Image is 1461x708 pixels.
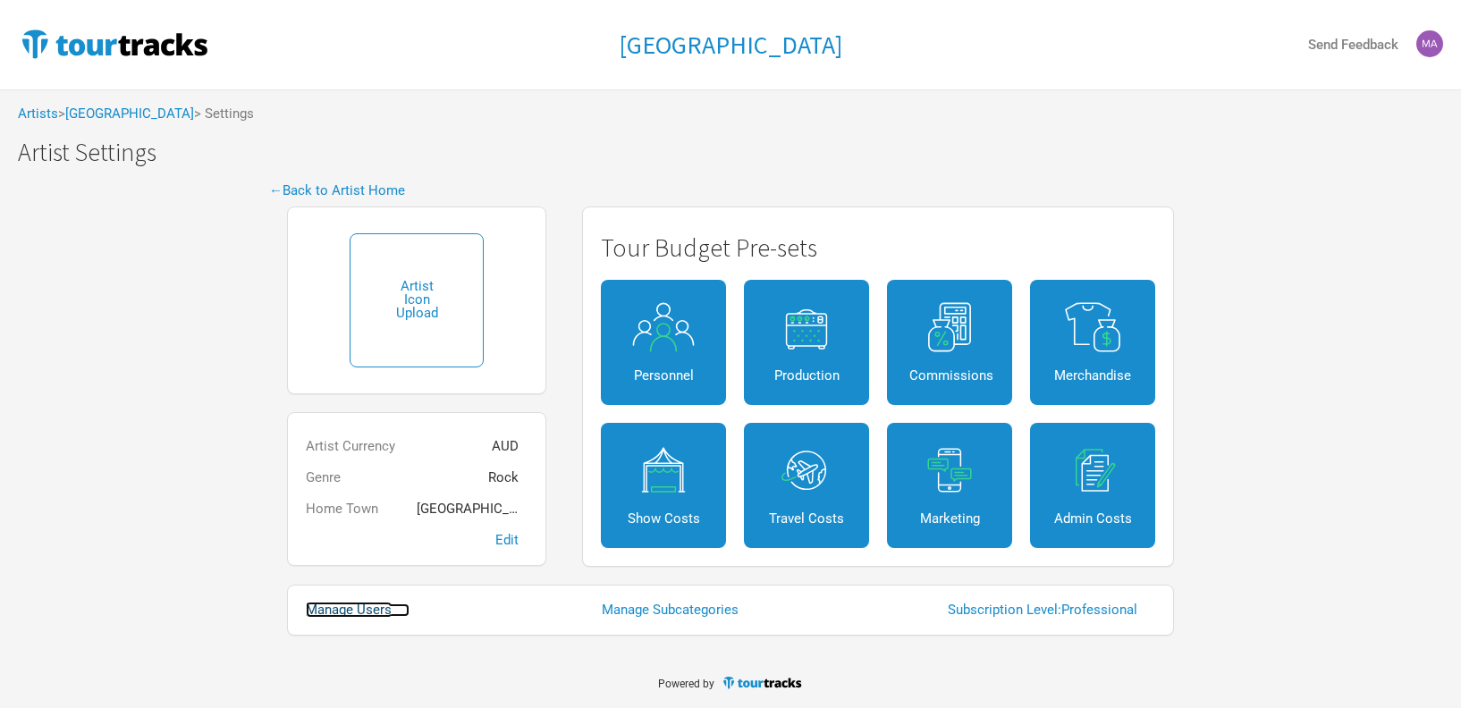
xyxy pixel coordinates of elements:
img: TourTracks [722,675,804,690]
td: [GEOGRAPHIC_DATA], [GEOGRAPHIC_DATA] [417,493,528,525]
img: matt [1416,30,1443,57]
div: Marketing [909,512,990,526]
span: > Settings [194,107,254,121]
td: Home Town [306,493,417,525]
div: Show Costs [623,512,704,526]
a: Marketing [887,423,1012,548]
div: Commissions [909,369,990,383]
a: [GEOGRAPHIC_DATA] [65,105,194,122]
img: tourtracks_icons_FA_04_icons_marketing-costs.svg [909,445,990,495]
a: Manage Users [306,603,410,617]
a: Manage Subcategories [602,603,756,617]
a: Edit [306,534,528,547]
a: [GEOGRAPHIC_DATA] [619,31,842,59]
td: Rock [417,462,528,493]
div: Personnel [623,369,704,383]
a: Commissions [887,280,1012,405]
div: Merchandise [1052,369,1133,383]
img: tourtracks_icons_FA_05_icons_admincosts.svg [1052,445,1133,495]
img: tourtracks_icons_FA_03_icons_travelcosts.svg [766,445,847,495]
a: Travel Costs [744,423,869,548]
div: Travel Costs [766,512,847,526]
h1: [GEOGRAPHIC_DATA] [619,29,842,61]
img: tourtracks_icons_FA_06_icons_commission.svg [909,302,990,352]
a: Subscription Level:Professional [948,603,1155,617]
a: ←Back to Artist Home [269,182,405,198]
h1: Artist Settings [18,139,1461,166]
td: Artist Currency [306,431,417,462]
img: tourtracks_icons_FA_09_icons_merchsales.svg [1052,302,1133,352]
div: Admin Costs [1052,512,1133,526]
span: Powered by [658,678,714,690]
a: Personnel [601,280,726,405]
img: TourTracks [18,26,211,62]
a: Production [744,280,869,405]
a: Artists [18,105,58,122]
span: > [58,107,194,121]
img: tourtracks_icons_FA_11_icons_multiusers.svg [623,302,704,352]
img: tourtracks_icons_FA_02_icon_showcosts.svg [623,445,704,495]
td: Genre [306,462,417,493]
img: tourtracks_icons_FA_01_icons_production.svg [766,302,847,352]
div: Production [766,369,847,383]
a: Merchandise [1030,280,1155,405]
h1: Tour Budget Pre-sets [601,234,1155,262]
a: Admin Costs [1030,423,1155,548]
strong: Send Feedback [1308,37,1398,53]
td: AUD [417,431,528,462]
a: Show Costs [601,423,726,548]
